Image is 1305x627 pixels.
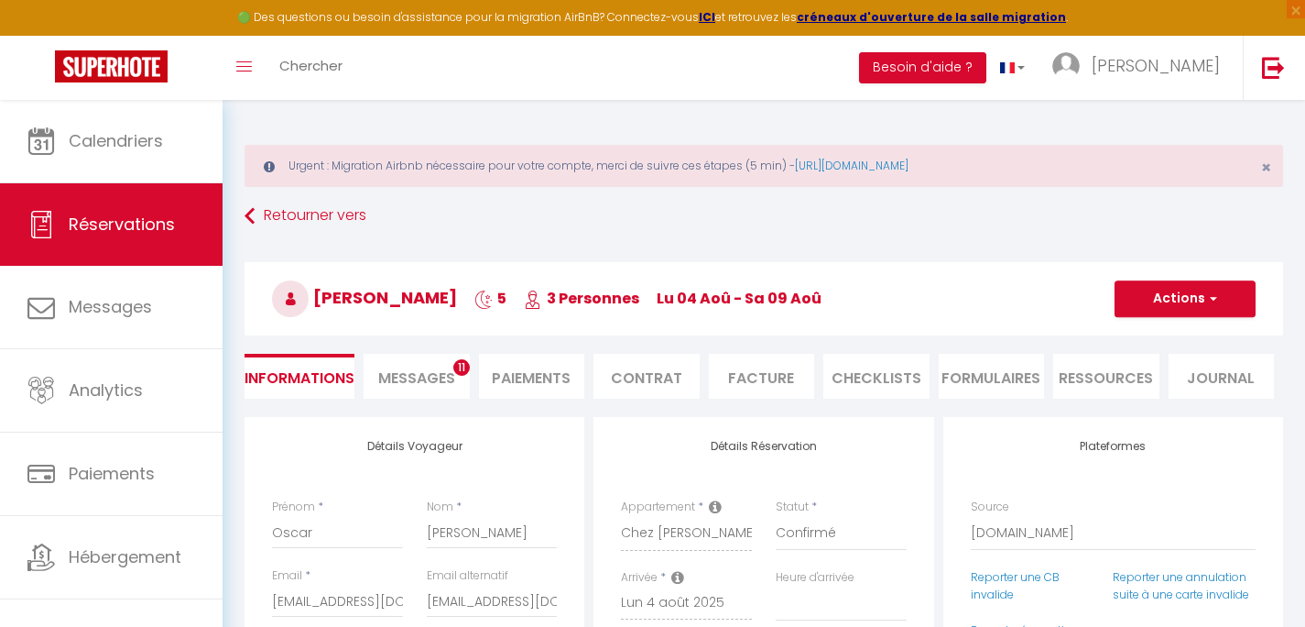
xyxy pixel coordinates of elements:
span: [PERSON_NAME] [272,286,457,309]
span: Chercher [279,56,343,75]
li: CHECKLISTS [823,354,930,399]
label: Nom [427,499,453,516]
span: Paiements [69,462,155,485]
a: Reporter une annulation suite à une carte invalide [1113,569,1249,602]
h4: Détails Réservation [621,440,906,453]
li: Informations [245,354,354,399]
span: Messages [69,295,152,318]
a: Chercher [266,36,356,100]
span: [PERSON_NAME] [1092,54,1220,77]
li: FORMULAIRES [939,354,1045,399]
label: Appartement [621,499,695,516]
li: Ressources [1053,354,1159,399]
label: Heure d'arrivée [776,569,854,587]
img: logout [1262,56,1285,79]
h4: Plateformes [971,440,1256,453]
label: Arrivée [621,569,658,587]
button: Close [1261,159,1271,176]
label: Email alternatif [427,567,508,585]
span: Hébergement [69,545,181,568]
a: [URL][DOMAIN_NAME] [795,158,908,173]
li: Contrat [593,354,700,399]
span: Calendriers [69,129,163,152]
label: Source [971,499,1009,516]
li: Facture [709,354,815,399]
span: 11 [453,359,470,376]
span: Analytics [69,379,143,401]
span: 3 Personnes [524,288,639,309]
label: Statut [776,499,809,516]
label: Prénom [272,499,315,516]
li: Paiements [479,354,585,399]
button: Actions [1115,280,1256,317]
span: × [1261,156,1271,179]
span: 5 [474,288,506,309]
img: Super Booking [55,50,168,82]
a: ... [PERSON_NAME] [1039,36,1243,100]
a: Reporter une CB invalide [971,569,1060,602]
h4: Détails Voyageur [272,440,557,453]
a: Retourner vers [245,200,1283,233]
a: ICI [699,9,715,25]
span: Messages [378,368,455,389]
img: ... [1052,52,1080,80]
a: créneaux d'ouverture de la salle migration [797,9,1066,25]
button: Ouvrir le widget de chat LiveChat [15,7,70,62]
span: lu 04 Aoû - sa 09 Aoû [657,288,821,309]
button: Besoin d'aide ? [859,52,986,83]
span: Réservations [69,213,175,236]
label: Email [272,567,302,585]
li: Journal [1169,354,1275,399]
div: Urgent : Migration Airbnb nécessaire pour votre compte, merci de suivre ces étapes (5 min) - [245,145,1283,187]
